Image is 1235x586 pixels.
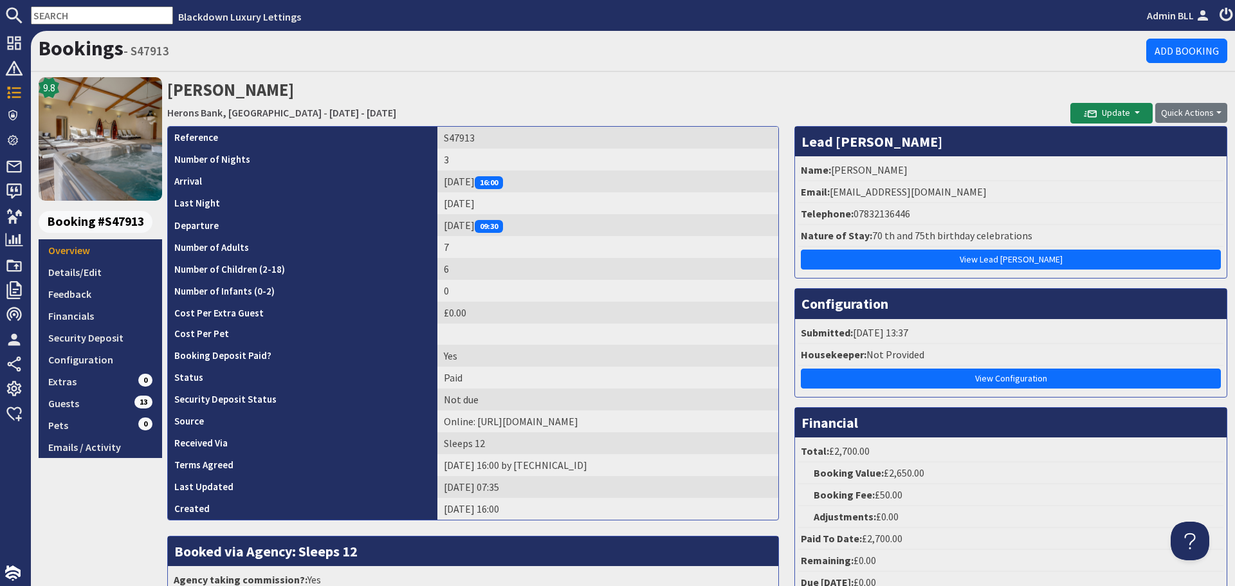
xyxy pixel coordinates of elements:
[801,250,1221,270] a: View Lead [PERSON_NAME]
[168,280,437,302] th: Number of Infants (0-2)
[168,149,437,170] th: Number of Nights
[801,163,831,176] strong: Name:
[168,536,778,566] h3: Booked via Agency: Sleeps 12
[5,565,21,581] img: staytech_i_w-64f4e8e9ee0a9c174fd5317b4b171b261742d2d393467e5bdba4413f4f884c10.svg
[437,192,778,214] td: [DATE]
[798,322,1223,344] li: [DATE] 13:37
[39,283,162,305] a: Feedback
[324,106,327,119] span: -
[39,211,152,233] span: Booking #S47913
[168,389,437,410] th: Security Deposit Status
[167,106,322,119] a: Herons Bank, [GEOGRAPHIC_DATA]
[31,6,173,24] input: SEARCH
[168,170,437,192] th: Arrival
[174,573,307,586] strong: Agency taking commission?:
[39,211,157,233] a: Booking #S47913
[437,476,778,498] td: [DATE] 07:35
[39,371,162,392] a: Extras0
[437,258,778,280] td: 6
[168,476,437,498] th: Last Updated
[437,432,778,454] td: Sleeps 12
[798,550,1223,572] li: £0.00
[1070,103,1153,124] button: Update
[168,432,437,454] th: Received Via
[437,170,778,192] td: [DATE]
[437,454,778,476] td: [DATE] 16:00 by [TECHNICAL_ID]
[798,181,1223,203] li: [EMAIL_ADDRESS][DOMAIN_NAME]
[233,461,244,471] i: Agreements were checked at the time of signing booking terms:<br>- I AGREE to take out appropriat...
[801,532,862,545] strong: Paid To Date:
[437,367,778,389] td: Paid
[168,302,437,324] th: Cost Per Extra Guest
[168,214,437,236] th: Departure
[798,528,1223,550] li: £2,700.00
[39,77,162,201] a: Herons Bank, Devon's icon9.8
[134,396,152,408] span: 13
[814,510,876,523] strong: Adjustments:
[39,414,162,436] a: Pets0
[801,207,854,220] strong: Telephone:
[39,327,162,349] a: Security Deposit
[168,236,437,258] th: Number of Adults
[795,408,1227,437] h3: Financial
[795,289,1227,318] h3: Configuration
[123,43,169,59] small: - S47913
[1147,8,1212,23] a: Admin BLL
[801,554,854,567] strong: Remaining:
[1146,39,1227,63] a: Add Booking
[1084,107,1130,118] span: Update
[437,214,778,236] td: [DATE]
[168,410,437,432] th: Source
[168,367,437,389] th: Status
[801,229,872,242] strong: Nature of Stay:
[1155,103,1227,123] button: Quick Actions
[798,484,1223,506] li: £50.00
[798,160,1223,181] li: [PERSON_NAME]
[801,185,830,198] strong: Email:
[168,127,437,149] th: Reference
[178,10,301,23] a: Blackdown Luxury Lettings
[814,488,875,501] strong: Booking Fee:
[798,203,1223,225] li: 07832136446
[39,349,162,371] a: Configuration
[329,106,396,119] a: [DATE] - [DATE]
[801,326,853,339] strong: Submitted:
[437,410,778,432] td: Online: https://uk.search.yahoo.com/
[798,225,1223,247] li: 70 th and 75th birthday celebrations
[168,454,437,476] th: Terms Agreed
[437,302,778,324] td: £0.00
[168,345,437,367] th: Booking Deposit Paid?
[39,261,162,283] a: Details/Edit
[437,345,778,367] td: Yes
[814,466,884,479] strong: Booking Value:
[1171,522,1209,560] iframe: Toggle Customer Support
[798,441,1223,462] li: £2,700.00
[39,35,123,61] a: Bookings
[437,498,778,520] td: [DATE] 16:00
[437,149,778,170] td: 3
[475,176,503,189] span: 16:00
[475,220,503,233] span: 09:30
[437,389,778,410] td: Not due
[795,127,1227,156] h3: Lead [PERSON_NAME]
[138,417,152,430] span: 0
[39,77,162,201] img: Herons Bank, Devon's icon
[801,369,1221,389] a: View Configuration
[168,324,437,345] th: Cost Per Pet
[798,462,1223,484] li: £2,650.00
[39,392,162,414] a: Guests13
[437,127,778,149] td: S47913
[798,506,1223,528] li: £0.00
[138,374,152,387] span: 0
[168,192,437,214] th: Last Night
[168,258,437,280] th: Number of Children (2-18)
[437,236,778,258] td: 7
[39,239,162,261] a: Overview
[801,348,866,361] strong: Housekeeper:
[167,77,1070,123] h2: [PERSON_NAME]
[798,344,1223,366] li: Not Provided
[39,436,162,458] a: Emails / Activity
[39,305,162,327] a: Financials
[801,444,829,457] strong: Total:
[437,280,778,302] td: 0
